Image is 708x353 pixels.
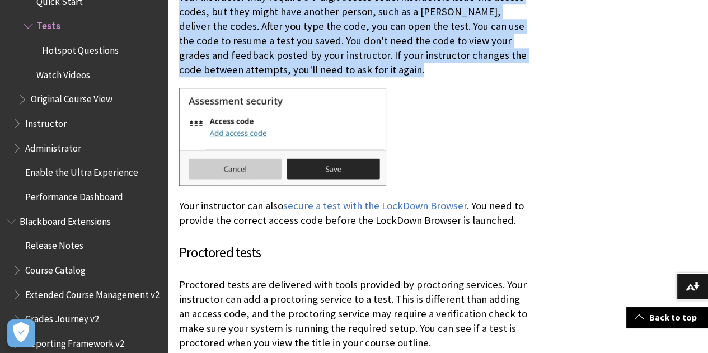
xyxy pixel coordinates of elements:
[25,163,138,178] span: Enable the Ultra Experience
[25,310,99,325] span: Grades Journey v2
[36,65,90,81] span: Watch Videos
[31,90,112,105] span: Original Course View
[25,187,123,203] span: Performance Dashboard
[25,114,67,129] span: Instructor
[7,319,35,347] button: Open Preferences
[25,261,86,276] span: Course Catalog
[42,41,119,56] span: Hotspot Questions
[36,17,60,32] span: Tests
[626,307,708,328] a: Back to top
[179,88,386,186] img: Test setting panel open focused on the assessment security section
[179,199,531,228] p: Your instructor can also . You need to provide the correct access code before the LockDown Browse...
[20,212,111,227] span: Blackboard Extensions
[25,334,124,349] span: Reporting Framework v2
[25,237,83,252] span: Release Notes
[179,242,531,263] h3: Proctored tests
[283,199,467,213] a: secure a test with the LockDown Browser
[25,139,81,154] span: Administrator
[25,285,160,300] span: Extended Course Management v2
[179,277,531,351] p: Proctored tests are delivered with tools provided by proctoring services. Your instructor can add...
